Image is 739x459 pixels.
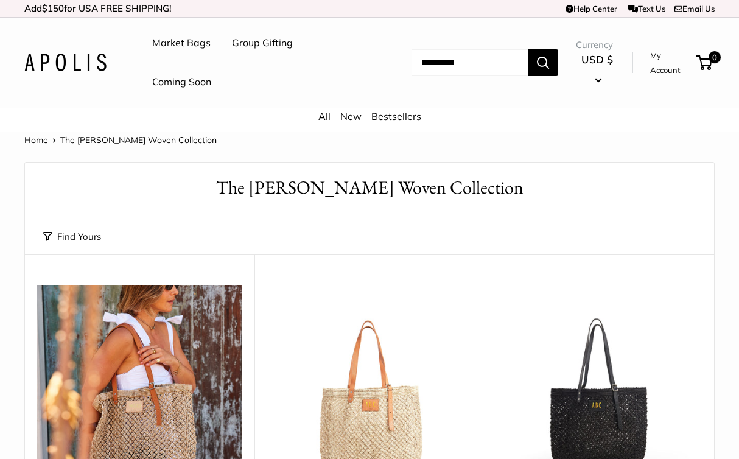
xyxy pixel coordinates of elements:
button: Find Yours [43,228,101,245]
img: Apolis [24,54,107,71]
span: 0 [709,51,721,63]
button: Search [528,49,558,76]
a: Market Bags [152,34,211,52]
a: My Account [650,48,692,78]
nav: Breadcrumb [24,132,217,148]
a: 0 [697,55,712,70]
a: Help Center [566,4,617,13]
button: USD $ [576,50,618,89]
a: Coming Soon [152,73,211,91]
a: Text Us [628,4,665,13]
input: Search... [412,49,528,76]
h1: The [PERSON_NAME] Woven Collection [43,175,696,201]
span: $150 [42,2,64,14]
a: New [340,110,362,122]
span: The [PERSON_NAME] Woven Collection [60,135,217,145]
span: USD $ [581,53,613,66]
a: Email Us [674,4,715,13]
a: Home [24,135,48,145]
a: Group Gifting [232,34,293,52]
a: All [318,110,331,122]
span: Currency [576,37,618,54]
a: Bestsellers [371,110,421,122]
